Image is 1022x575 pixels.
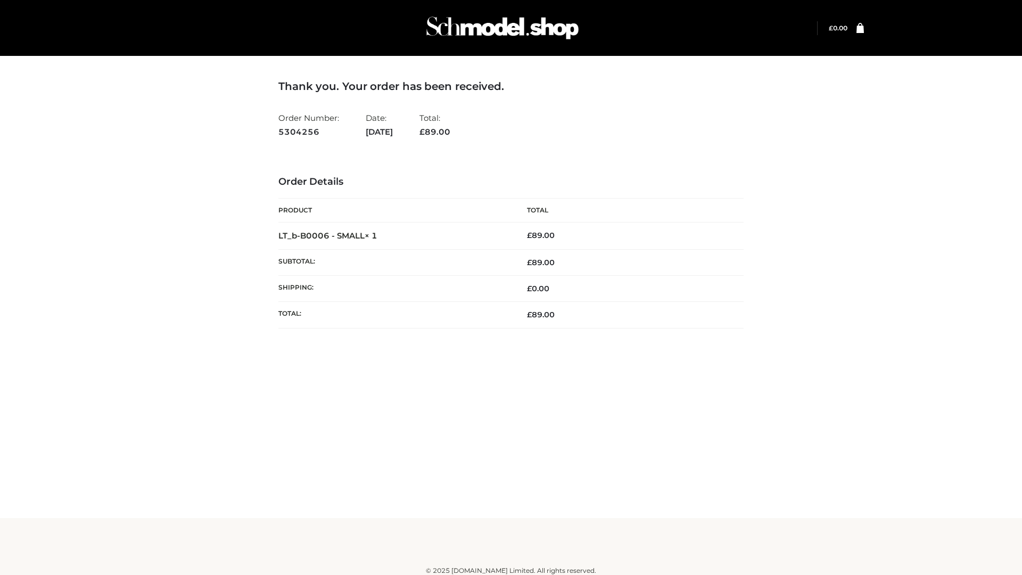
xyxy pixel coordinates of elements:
span: 89.00 [527,258,555,267]
strong: 5304256 [278,125,339,139]
strong: × 1 [365,231,377,241]
span: 89.00 [527,310,555,319]
h3: Order Details [278,176,744,188]
li: Total: [419,109,450,141]
span: 89.00 [419,127,450,137]
th: Subtotal: [278,249,511,275]
strong: LT_b-B0006 - SMALL [278,231,377,241]
th: Total: [278,302,511,328]
span: £ [419,127,425,137]
span: £ [527,258,532,267]
h3: Thank you. Your order has been received. [278,80,744,93]
img: Schmodel Admin 964 [423,7,582,49]
li: Order Number: [278,109,339,141]
strong: [DATE] [366,125,393,139]
span: £ [527,284,532,293]
th: Product [278,199,511,223]
bdi: 89.00 [527,231,555,240]
span: £ [527,310,532,319]
bdi: 0.00 [527,284,549,293]
span: £ [527,231,532,240]
a: £0.00 [829,24,847,32]
bdi: 0.00 [829,24,847,32]
th: Shipping: [278,276,511,302]
li: Date: [366,109,393,141]
span: £ [829,24,833,32]
th: Total [511,199,744,223]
